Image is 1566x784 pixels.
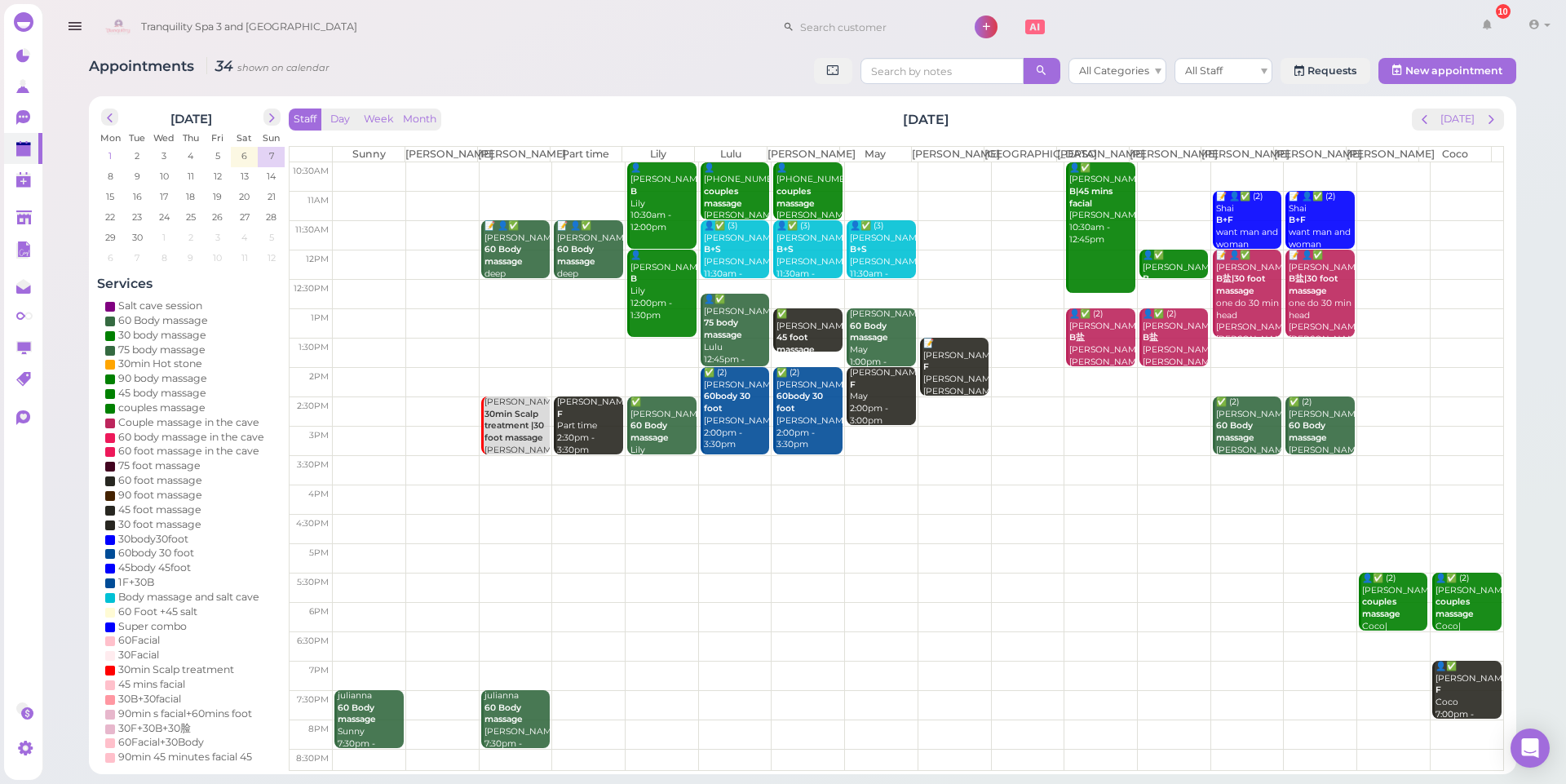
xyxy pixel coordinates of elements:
[118,343,206,357] div: 75 body massage
[239,169,250,184] span: 13
[1215,250,1281,370] div: 📝 👤✅ [PERSON_NAME] one do 30 min head [PERSON_NAME]|[PERSON_NAME] 12:00pm - 1:30pm
[1068,162,1135,246] div: 👤✅ [PERSON_NAME] [PERSON_NAME] 10:30am - 12:45pm
[118,328,206,343] div: 30 body massage
[1142,250,1208,321] div: 👤✅ [PERSON_NAME] [PERSON_NAME] 12:00pm - 12:30pm
[130,230,144,245] span: 30
[333,147,405,162] th: Sunny
[297,636,329,646] span: 6:30pm
[1068,308,1135,392] div: 👤✅ (2) [PERSON_NAME] [PERSON_NAME]|[PERSON_NAME] 1:00pm - 2:00pm
[704,244,721,255] b: B+S
[211,250,223,265] span: 10
[131,189,144,204] span: 16
[1479,109,1504,131] button: next
[1289,420,1327,443] b: 60 Body massage
[118,488,202,503] div: 90 foot massage
[1289,273,1338,296] b: B盐|30 foot massage
[703,220,769,292] div: 👤✅ (3) [PERSON_NAME] [PERSON_NAME]|Lulu|May 11:30am - 12:30pm
[630,420,669,443] b: 60 Body massage
[307,195,329,206] span: 11am
[118,633,160,648] div: 60Facial
[704,391,750,414] b: 60body 30 foot
[477,147,550,162] th: [PERSON_NAME]
[1215,396,1281,493] div: ✅ (2) [PERSON_NAME] [PERSON_NAME]|[PERSON_NAME] 2:30pm - 3:30pm
[118,648,159,662] div: 30Facial
[1216,215,1233,225] b: B+F
[133,148,141,163] span: 2
[118,677,185,692] div: 45 mins facial
[484,244,523,267] b: 60 Body massage
[297,694,329,705] span: 7:30pm
[311,312,329,323] span: 1pm
[299,342,329,352] span: 1:30pm
[922,338,989,422] div: 📝 [PERSON_NAME] [PERSON_NAME] [PERSON_NAME] 1:30pm - 2:30pm
[97,276,285,291] h4: Services
[1069,332,1085,343] b: B盐
[1362,596,1400,619] b: couples massage
[89,57,198,74] span: Appointments
[158,189,170,204] span: 17
[153,132,175,144] span: Wed
[268,148,276,163] span: 7
[557,244,595,267] b: 60 Body massage
[263,132,280,144] span: Sun
[118,546,194,560] div: 60body 30 foot
[161,230,167,245] span: 1
[296,518,329,529] span: 4:30pm
[860,58,1024,84] input: Search by notes
[1288,396,1354,493] div: ✅ (2) [PERSON_NAME] [PERSON_NAME]|[PERSON_NAME] 2:30pm - 3:30pm
[984,147,1057,162] th: [GEOGRAPHIC_DATA]
[264,210,278,224] span: 28
[484,690,550,762] div: julianna [PERSON_NAME] 7:30pm - 8:30pm
[297,459,329,470] span: 3:30pm
[309,430,329,441] span: 3pm
[104,210,117,224] span: 22
[405,147,478,162] th: [PERSON_NAME]
[263,109,281,126] button: next
[1185,64,1223,77] span: All Staff
[158,169,170,184] span: 10
[776,367,842,451] div: ✅ (2) [PERSON_NAME] [PERSON_NAME]|Lulu 2:00pm - 3:30pm
[309,371,329,382] span: 2pm
[129,132,145,144] span: Tue
[309,606,329,617] span: 6pm
[1142,308,1208,392] div: 👤✅ (2) [PERSON_NAME] [PERSON_NAME]|[PERSON_NAME] 1:00pm - 2:00pm
[118,430,264,445] div: 60 body massage in the cave
[1069,186,1113,209] b: B|45 mins facial
[297,401,329,411] span: 2:30pm
[337,690,403,762] div: julianna Sunny 7:30pm - 8:30pm
[1215,191,1281,299] div: 📝 👤✅ (2) Shai want man and woman [PERSON_NAME]|[PERSON_NAME] 11:00am - 12:00pm
[118,735,204,750] div: 60Facial+30Body
[398,109,441,131] button: Month
[237,62,330,73] small: shown on calendar
[1435,109,1480,131] button: [DATE]
[170,109,212,126] h2: [DATE]
[557,409,563,419] b: F
[238,210,251,224] span: 27
[187,230,195,245] span: 2
[183,132,199,144] span: Thu
[1288,250,1354,370] div: 📝 👤✅ [PERSON_NAME] one do 30 min head [PERSON_NAME]|[PERSON_NAME] 12:00pm - 1:30pm
[101,109,118,126] button: prev
[186,250,195,265] span: 9
[912,147,984,162] th: [PERSON_NAME]
[118,706,252,721] div: 90min s facial+60mins foot
[297,577,329,587] span: 5:30pm
[184,189,197,204] span: 18
[118,444,259,458] div: 60 foot massage in the cave
[118,532,188,547] div: 30body30foot
[630,396,696,481] div: ✅ [PERSON_NAME] Lily 2:30pm - 3:30pm
[630,162,696,234] div: 👤[PERSON_NAME] Lily 10:30am - 12:00pm
[1143,273,1149,284] b: B
[1496,4,1511,19] div: 10
[210,210,224,224] span: 26
[309,547,329,558] span: 5pm
[118,371,207,386] div: 90 body massage
[630,273,637,284] b: B
[1378,58,1516,84] button: New appointment
[118,619,187,634] div: Super combo
[295,224,329,235] span: 11:30am
[630,250,696,321] div: 👤[PERSON_NAME] Lily 12:00pm - 1:30pm
[849,367,915,427] div: [PERSON_NAME] May 2:00pm - 3:00pm
[160,148,168,163] span: 3
[1289,215,1306,225] b: B+F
